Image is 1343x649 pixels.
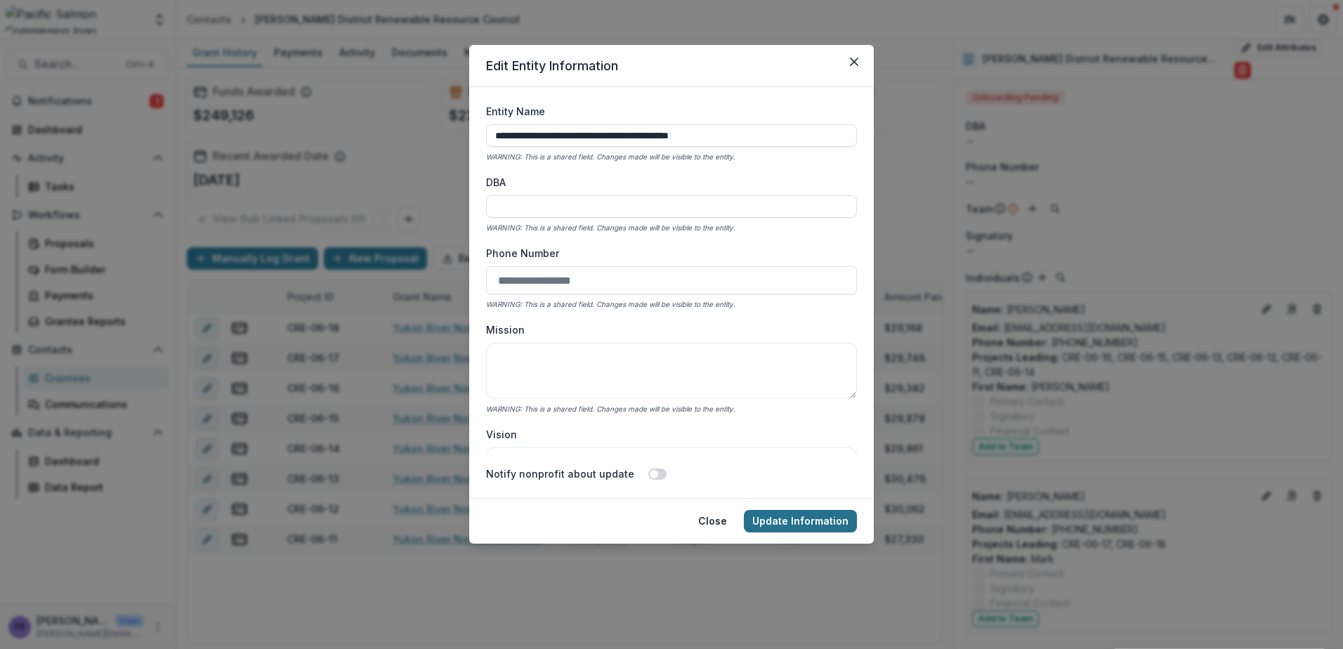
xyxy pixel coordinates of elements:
[486,175,849,190] label: DBA
[486,405,735,413] i: WARNING: This is a shared field. Changes made will be visible to the entity.
[486,466,634,481] label: Notify nonprofit about update
[843,51,865,73] button: Close
[469,45,874,87] header: Edit Entity Information
[486,223,735,232] i: WARNING: This is a shared field. Changes made will be visible to the entity.
[486,104,849,119] label: Entity Name
[486,246,849,261] label: Phone Number
[486,300,735,308] i: WARNING: This is a shared field. Changes made will be visible to the entity.
[486,427,849,442] label: Vision
[486,152,735,161] i: WARNING: This is a shared field. Changes made will be visible to the entity.
[744,510,857,532] button: Update Information
[690,510,735,532] button: Close
[486,322,849,337] label: Mission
